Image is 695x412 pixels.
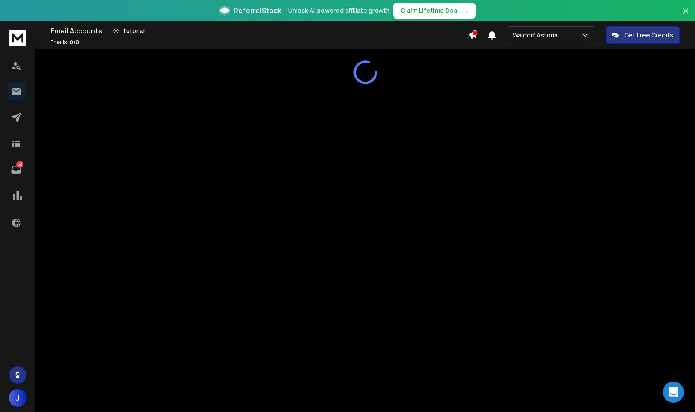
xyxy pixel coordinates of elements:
[513,31,561,40] p: Waldorf Astoria
[50,25,468,37] div: Email Accounts
[70,38,79,46] span: 0 / 0
[16,161,23,168] p: 32
[462,6,469,15] span: →
[9,389,26,407] button: J
[606,26,680,44] button: Get Free Credits
[680,5,691,26] button: Close banner
[663,382,684,403] div: Open Intercom Messenger
[233,5,281,16] span: ReferralStack
[393,3,476,19] button: Claim Lifetime Deal→
[108,25,150,37] button: Tutorial
[8,161,25,178] a: 32
[288,6,390,15] p: Unlock AI-powered affiliate growth
[50,39,79,46] p: Emails :
[624,31,673,40] p: Get Free Credits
